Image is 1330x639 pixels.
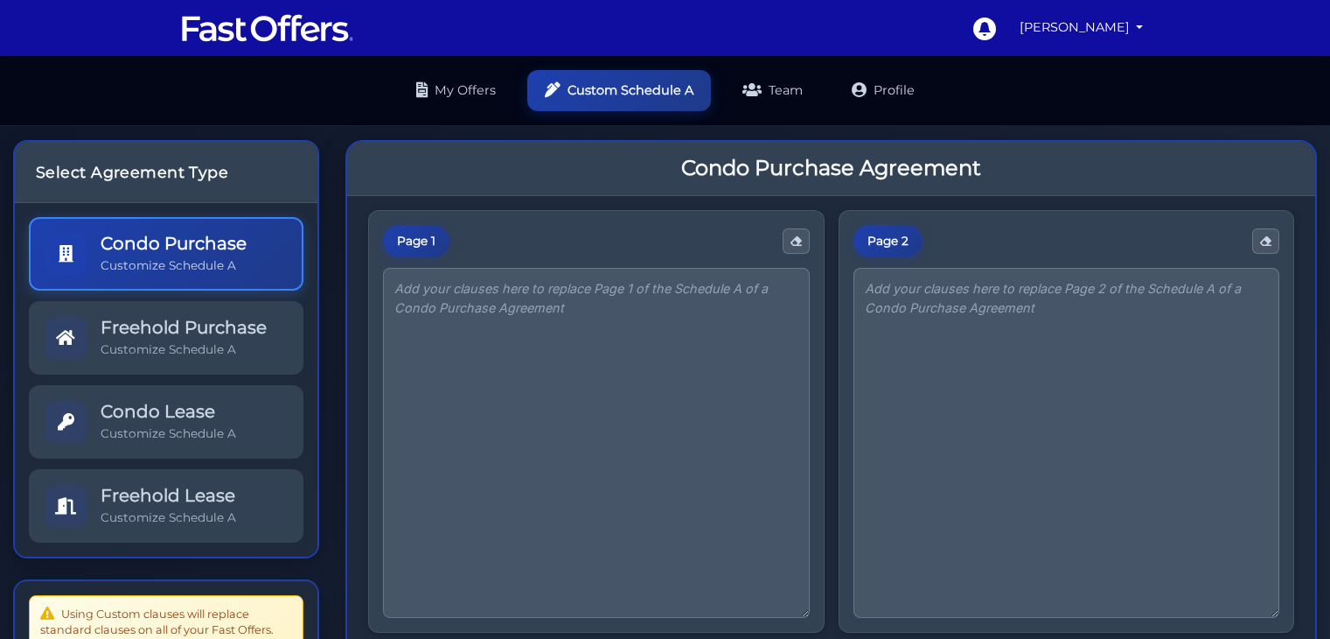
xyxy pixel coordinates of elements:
p: Customize Schedule A [101,257,247,274]
h4: Select Agreement Type [36,163,296,181]
h5: Freehold Lease [101,485,236,506]
h5: Condo Purchase [101,233,247,254]
a: Condo Purchase Customize Schedule A [29,217,303,291]
div: Page 1 [383,225,449,258]
a: [PERSON_NAME] [1013,11,1151,45]
a: My Offers [399,70,513,111]
div: Page 2 [853,225,923,258]
p: Customize Schedule A [101,341,267,358]
a: Freehold Purchase Customize Schedule A [29,301,303,375]
a: Team [725,70,820,111]
h5: Freehold Purchase [101,317,267,338]
a: Profile [834,70,932,111]
a: Custom Schedule A [527,70,711,111]
h3: Condo Purchase Agreement [681,156,981,181]
a: Freehold Lease Customize Schedule A [29,469,303,543]
p: Customize Schedule A [101,509,236,526]
a: Condo Lease Customize Schedule A [29,385,303,459]
h5: Condo Lease [101,401,236,422]
p: Customize Schedule A [101,425,236,442]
